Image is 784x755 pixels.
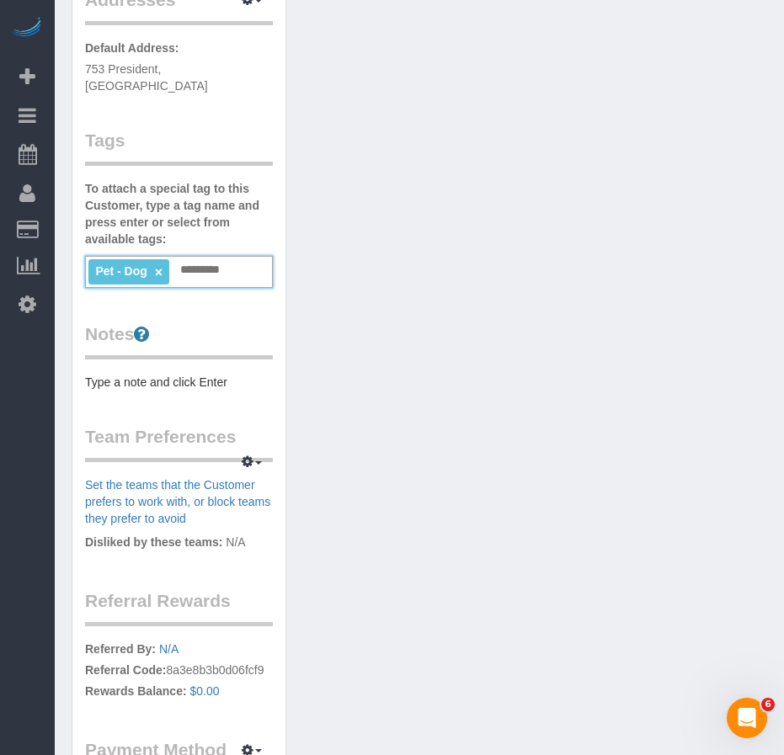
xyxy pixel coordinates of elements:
[761,698,775,711] span: 6
[85,180,273,247] label: To attach a special tag to this Customer, type a tag name and press enter or select from availabl...
[95,264,147,278] span: Pet - Dog
[85,40,179,56] label: Default Address:
[85,588,273,626] legend: Referral Rewards
[10,17,44,40] img: Automaid Logo
[85,683,187,699] label: Rewards Balance:
[159,642,179,656] a: N/A
[85,641,156,657] label: Referred By:
[155,265,163,279] a: ×
[85,534,222,550] label: Disliked by these teams:
[85,478,270,525] a: Set the teams that the Customer prefers to work with, or block teams they prefer to avoid
[85,128,273,166] legend: Tags
[190,684,220,698] a: $0.00
[85,641,273,704] p: 8a3e8b3b0d06fcf9
[85,374,273,391] pre: Type a note and click Enter
[85,662,166,678] label: Referral Code:
[85,424,273,462] legend: Team Preferences
[226,535,245,549] span: N/A
[85,322,273,359] legend: Notes
[727,698,767,738] iframe: Intercom live chat
[85,62,208,93] span: 753 President, [GEOGRAPHIC_DATA]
